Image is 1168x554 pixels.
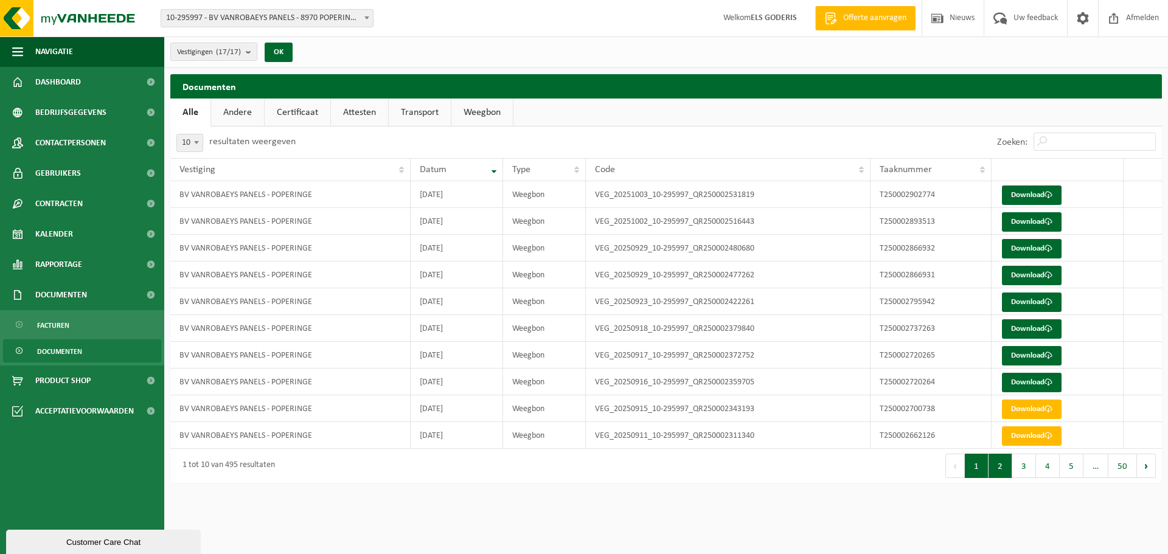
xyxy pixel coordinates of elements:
td: [DATE] [411,369,504,395]
span: Contracten [35,189,83,219]
td: VEG_20251003_10-295997_QR250002531819 [586,181,871,208]
td: T250002662126 [871,422,992,449]
a: Certificaat [265,99,330,126]
td: T250002902774 [871,181,992,208]
a: Attesten [331,99,388,126]
button: Next [1137,454,1156,478]
td: Weegbon [503,395,586,422]
td: [DATE] [411,181,504,208]
span: Navigatie [35,36,73,67]
td: VEG_20250923_10-295997_QR250002422261 [586,288,871,315]
td: Weegbon [503,288,586,315]
a: Download [1002,293,1062,312]
span: Rapportage [35,249,82,280]
span: Dashboard [35,67,81,97]
span: Facturen [37,314,69,337]
td: VEG_20250916_10-295997_QR250002359705 [586,369,871,395]
span: Datum [420,165,447,175]
a: Download [1002,266,1062,285]
span: Documenten [37,340,82,363]
a: Facturen [3,313,161,336]
td: VEG_20250911_10-295997_QR250002311340 [586,422,871,449]
td: VEG_20250929_10-295997_QR250002477262 [586,261,871,288]
iframe: chat widget [6,527,203,554]
td: Weegbon [503,422,586,449]
td: [DATE] [411,422,504,449]
td: [DATE] [411,315,504,342]
button: 50 [1108,454,1137,478]
td: T250002700738 [871,395,992,422]
td: BV VANROBAEYS PANELS - POPERINGE [170,288,411,315]
span: Product Shop [35,365,91,396]
span: Type [512,165,530,175]
button: Previous [945,454,965,478]
a: Transport [389,99,451,126]
span: Kalender [35,219,73,249]
td: BV VANROBAEYS PANELS - POPERINGE [170,395,411,422]
td: T250002866932 [871,235,992,261]
span: Vestiging [179,165,215,175]
td: [DATE] [411,342,504,369]
td: Weegbon [503,181,586,208]
td: VEG_20250918_10-295997_QR250002379840 [586,315,871,342]
span: Gebruikers [35,158,81,189]
span: Offerte aanvragen [840,12,909,24]
a: Download [1002,400,1062,419]
span: 10 [177,134,203,151]
td: BV VANROBAEYS PANELS - POPERINGE [170,369,411,395]
td: VEG_20251002_10-295997_QR250002516443 [586,208,871,235]
td: BV VANROBAEYS PANELS - POPERINGE [170,181,411,208]
td: T250002866931 [871,261,992,288]
td: BV VANROBAEYS PANELS - POPERINGE [170,235,411,261]
td: T250002720264 [871,369,992,395]
td: T250002720265 [871,342,992,369]
span: Documenten [35,280,87,310]
a: Download [1002,212,1062,232]
label: Zoeken: [997,137,1027,147]
span: 10 [176,134,203,152]
strong: ELS GODERIS [751,13,797,23]
span: 10-295997 - BV VANROBAEYS PANELS - 8970 POPERINGE, BENELUXLAAN 12 [161,9,374,27]
span: Acceptatievoorwaarden [35,396,134,426]
span: Code [595,165,615,175]
td: VEG_20250915_10-295997_QR250002343193 [586,395,871,422]
td: BV VANROBAEYS PANELS - POPERINGE [170,208,411,235]
span: Bedrijfsgegevens [35,97,106,128]
a: Andere [211,99,264,126]
count: (17/17) [216,48,241,56]
td: Weegbon [503,261,586,288]
td: [DATE] [411,208,504,235]
button: 5 [1060,454,1083,478]
td: T250002893513 [871,208,992,235]
button: 4 [1036,454,1060,478]
td: Weegbon [503,342,586,369]
td: Weegbon [503,208,586,235]
a: Download [1002,373,1062,392]
button: 3 [1012,454,1036,478]
button: OK [265,43,293,62]
span: Taaknummer [880,165,932,175]
button: 2 [989,454,1012,478]
td: BV VANROBAEYS PANELS - POPERINGE [170,422,411,449]
span: 10-295997 - BV VANROBAEYS PANELS - 8970 POPERINGE, BENELUXLAAN 12 [161,10,373,27]
td: Weegbon [503,369,586,395]
td: VEG_20250929_10-295997_QR250002480680 [586,235,871,261]
a: Offerte aanvragen [815,6,916,30]
td: [DATE] [411,288,504,315]
td: Weegbon [503,235,586,261]
a: Download [1002,185,1062,205]
td: [DATE] [411,235,504,261]
button: 1 [965,454,989,478]
button: Vestigingen(17/17) [170,43,257,61]
span: Contactpersonen [35,128,106,158]
td: VEG_20250917_10-295997_QR250002372752 [586,342,871,369]
td: T250002795942 [871,288,992,315]
label: resultaten weergeven [209,137,296,147]
a: Alle [170,99,210,126]
span: … [1083,454,1108,478]
td: [DATE] [411,261,504,288]
a: Download [1002,426,1062,446]
a: Download [1002,319,1062,339]
h2: Documenten [170,74,1162,98]
td: BV VANROBAEYS PANELS - POPERINGE [170,315,411,342]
